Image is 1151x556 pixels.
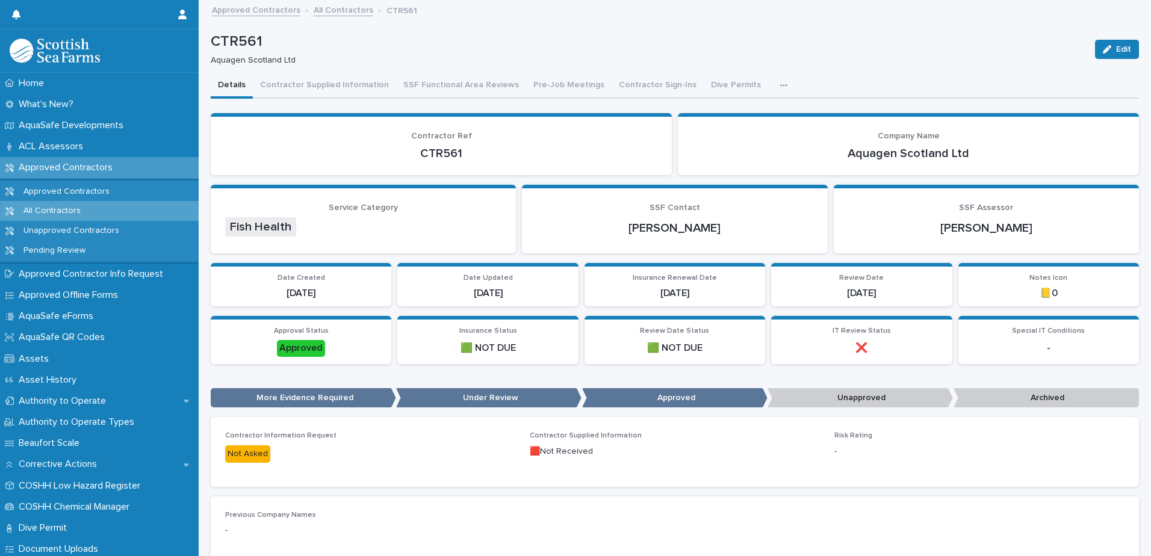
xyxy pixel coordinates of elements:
p: Approved [582,388,768,408]
span: Contractor Supplied Information [530,432,642,439]
p: - [834,445,1125,458]
p: 📒0 [966,288,1132,299]
span: Approval Status [274,327,329,335]
span: SSF Contact [650,203,700,212]
button: Pre-Job Meetings [526,73,612,99]
p: Pending Review [14,246,95,256]
p: [DATE] [592,288,758,299]
p: Authority to Operate Types [14,416,144,428]
span: Company Name [878,132,940,140]
p: Unapproved Contractors [14,226,129,236]
span: Previous Company Names [225,511,316,519]
button: Edit [1095,40,1139,59]
p: 🟩 NOT DUE [405,342,571,354]
img: bPIBxiqnSb2ggTQWdOVV [10,39,100,63]
p: Approved Contractors [14,162,122,173]
button: Contractor Supplied Information [253,73,396,99]
p: Under Review [396,388,582,408]
p: COSHH Low Hazard Register [14,480,150,492]
button: Contractor Sign-Ins [612,73,704,99]
p: CTR561 [211,33,1085,51]
p: What's New? [14,99,83,110]
p: [PERSON_NAME] [536,221,813,235]
p: Document Uploads [14,543,108,555]
span: Notes Icon [1029,274,1067,282]
p: Asset History [14,374,86,386]
p: 🟥Not Received [530,445,820,458]
a: All Contractors [314,2,373,16]
p: - [225,524,515,537]
p: AquaSafe eForms [14,310,103,322]
p: Corrective Actions [14,459,107,470]
span: Contractor Ref [411,132,472,140]
p: [DATE] [778,288,945,299]
p: Authority to Operate [14,395,116,407]
p: COSHH Chemical Manager [14,501,139,513]
p: [DATE] [218,288,384,299]
p: [DATE] [405,288,571,299]
p: CTR561 [225,146,657,161]
span: Risk Rating [834,432,872,439]
div: Approved [277,340,325,356]
span: Insurance Status [459,327,517,335]
p: Aquagen Scotland Ltd [692,146,1125,161]
p: 🟩 NOT DUE [592,342,758,354]
p: Assets [14,353,58,365]
p: Aquagen Scotland Ltd [211,55,1081,66]
button: Dive Permits [704,73,768,99]
span: Fish Health [225,217,296,236]
span: Date Created [278,274,325,282]
span: Contractor Information Request [225,432,337,439]
p: - [966,342,1132,354]
span: IT Review Status [833,327,891,335]
span: Review Date [839,274,884,282]
p: Dive Permit [14,522,76,534]
p: Unapproved [768,388,953,408]
p: Approved Offline Forms [14,289,128,301]
button: Details [211,73,253,99]
p: All Contractors [14,206,90,216]
span: Date Updated [464,274,513,282]
p: Approved Contractors [14,187,119,197]
button: SSF Functional Area Reviews [396,73,526,99]
p: Home [14,78,54,89]
span: Special IT Conditions [1012,327,1085,335]
p: AquaSafe QR Codes [14,332,114,343]
p: AquaSafe Developments [14,120,133,131]
a: Approved Contractors [212,2,300,16]
p: Approved Contractor Info Request [14,268,173,280]
span: Insurance Renewal Date [633,274,717,282]
div: Not Asked [225,445,270,463]
p: ACL Assessors [14,141,93,152]
span: Service Category [329,203,398,212]
p: CTR561 [386,3,417,16]
p: Archived [954,388,1139,408]
p: [PERSON_NAME] [848,221,1125,235]
p: More Evidence Required [211,388,396,408]
p: Beaufort Scale [14,437,89,449]
span: Edit [1116,45,1131,54]
span: Review Date Status [640,327,709,335]
span: SSF Assessor [959,203,1013,212]
p: ❌ [778,342,945,354]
